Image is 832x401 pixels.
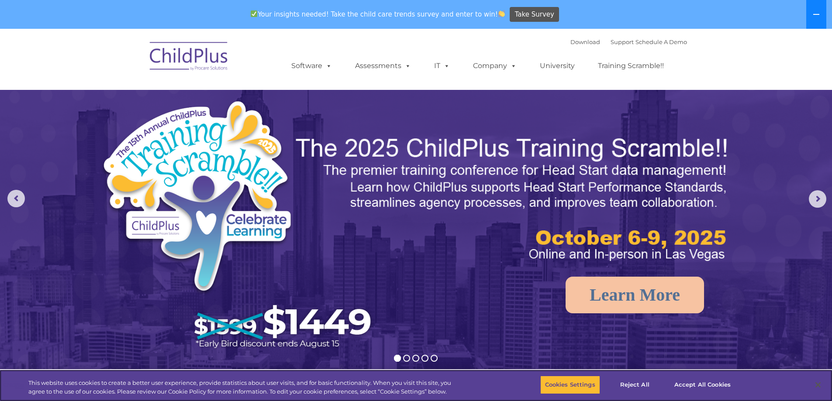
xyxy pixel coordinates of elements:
span: Last name [121,58,148,64]
a: Take Survey [510,7,559,22]
button: Cookies Settings [540,376,600,394]
font: | [570,38,687,45]
a: Software [283,57,341,75]
a: Learn More [566,277,704,313]
a: Support [611,38,634,45]
span: Take Survey [515,7,554,22]
a: Training Scramble!! [589,57,673,75]
span: Your insights needed! Take the child care trends survey and enter to win! [247,6,509,23]
a: University [531,57,583,75]
img: ✅ [251,10,257,17]
a: Company [464,57,525,75]
button: Accept All Cookies [670,376,735,394]
div: This website uses cookies to create a better user experience, provide statistics about user visit... [28,379,458,396]
img: ChildPlus by Procare Solutions [145,36,233,79]
a: Assessments [346,57,420,75]
button: Reject All [608,376,662,394]
button: Close [808,375,828,394]
a: Schedule A Demo [635,38,687,45]
span: Phone number [121,93,159,100]
a: IT [425,57,459,75]
a: Download [570,38,600,45]
img: 👏 [498,10,505,17]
